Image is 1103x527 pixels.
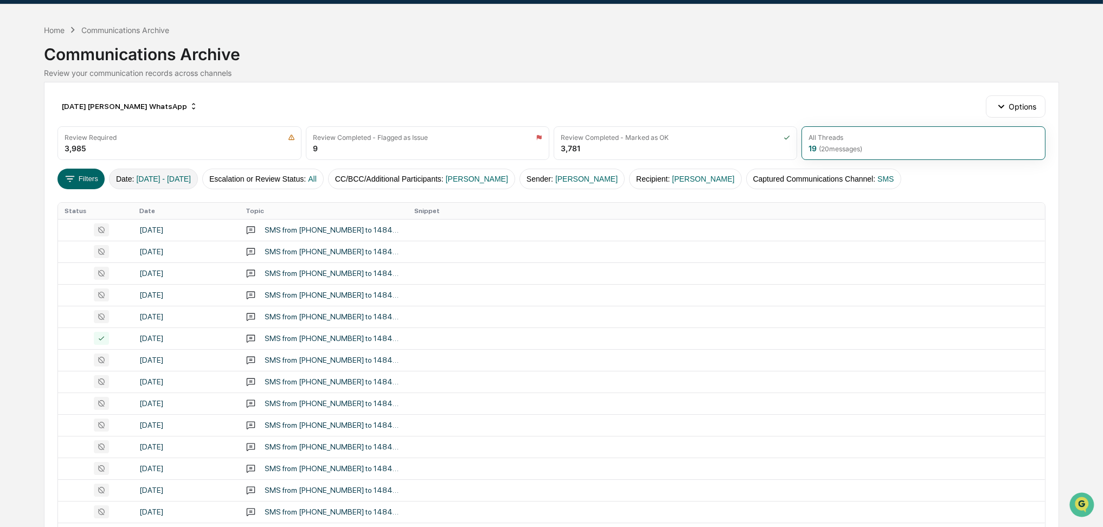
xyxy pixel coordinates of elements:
[313,144,318,153] div: 9
[536,134,542,141] img: icon
[265,377,401,386] div: SMS from [PHONE_NUMBER] to 14846804794
[265,247,401,256] div: SMS from [PHONE_NUMBER] to 14846804794
[139,421,233,429] div: [DATE]
[139,377,233,386] div: [DATE]
[79,138,87,146] div: 🗄️
[11,23,197,40] p: How can we help?
[58,203,133,219] th: Status
[986,95,1045,117] button: Options
[265,507,401,516] div: SMS from [PHONE_NUMBER] to 14846804794
[265,486,401,494] div: SMS from [PHONE_NUMBER] to 14846804794
[44,36,1059,64] div: Communications Archive
[265,334,401,343] div: SMS from [PHONE_NUMBER] to 14846804794
[139,399,233,408] div: [DATE]
[74,132,139,152] a: 🗄️Attestations
[108,184,131,192] span: Pylon
[11,158,20,167] div: 🔎
[136,175,191,183] span: [DATE] - [DATE]
[139,291,233,299] div: [DATE]
[809,133,843,142] div: All Threads
[629,169,741,189] button: Recipient:[PERSON_NAME]
[265,356,401,364] div: SMS from [PHONE_NUMBER] to 14846804794
[265,269,401,278] div: SMS from [PHONE_NUMBER] to 14846804794
[109,169,198,189] button: Date:[DATE] - [DATE]
[265,312,401,321] div: SMS from [PHONE_NUMBER] to 14846804794
[139,486,233,494] div: [DATE]
[89,137,134,147] span: Attestations
[11,83,30,102] img: 1746055101610-c473b297-6a78-478c-a979-82029cc54cd1
[202,169,324,189] button: Escalation or Review Status:All
[57,98,202,115] div: [DATE] [PERSON_NAME] WhatsApp
[139,442,233,451] div: [DATE]
[76,183,131,192] a: Powered byPylon
[1068,491,1098,520] iframe: Open customer support
[139,226,233,234] div: [DATE]
[265,421,401,429] div: SMS from [PHONE_NUMBER] to 14846804794
[11,138,20,146] div: 🖐️
[809,144,862,153] div: 19
[265,291,401,299] div: SMS from [PHONE_NUMBER] to 14846804794
[313,133,428,142] div: Review Completed - Flagged as Issue
[139,334,233,343] div: [DATE]
[265,442,401,451] div: SMS from [PHONE_NUMBER] to 14846804794
[308,175,317,183] span: All
[139,356,233,364] div: [DATE]
[37,83,178,94] div: Start new chat
[22,137,70,147] span: Preclearance
[265,464,401,473] div: SMS from [PHONE_NUMBER] to 14846804794
[7,132,74,152] a: 🖐️Preclearance
[139,507,233,516] div: [DATE]
[877,175,894,183] span: SMS
[446,175,508,183] span: [PERSON_NAME]
[65,144,86,153] div: 3,985
[239,203,408,219] th: Topic
[184,86,197,99] button: Start new chat
[139,247,233,256] div: [DATE]
[672,175,734,183] span: [PERSON_NAME]
[133,203,239,219] th: Date
[555,175,618,183] span: [PERSON_NAME]
[139,312,233,321] div: [DATE]
[784,134,790,141] img: icon
[44,25,65,35] div: Home
[561,133,669,142] div: Review Completed - Marked as OK
[265,399,401,408] div: SMS from [PHONE_NUMBER] to 14846804794
[520,169,625,189] button: Sender:[PERSON_NAME]
[265,226,401,234] div: SMS from [PHONE_NUMBER] to 14846804794
[37,94,137,102] div: We're available if you need us!
[328,169,515,189] button: CC/BCC/Additional Participants:[PERSON_NAME]
[57,169,105,189] button: Filters
[81,25,169,35] div: Communications Archive
[139,464,233,473] div: [DATE]
[44,68,1059,78] div: Review your communication records across channels
[139,269,233,278] div: [DATE]
[408,203,1045,219] th: Snippet
[746,169,901,189] button: Captured Communications Channel:SMS
[819,145,862,153] span: ( 20 messages)
[561,144,580,153] div: 3,781
[288,134,295,141] img: icon
[22,157,68,168] span: Data Lookup
[7,153,73,172] a: 🔎Data Lookup
[65,133,117,142] div: Review Required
